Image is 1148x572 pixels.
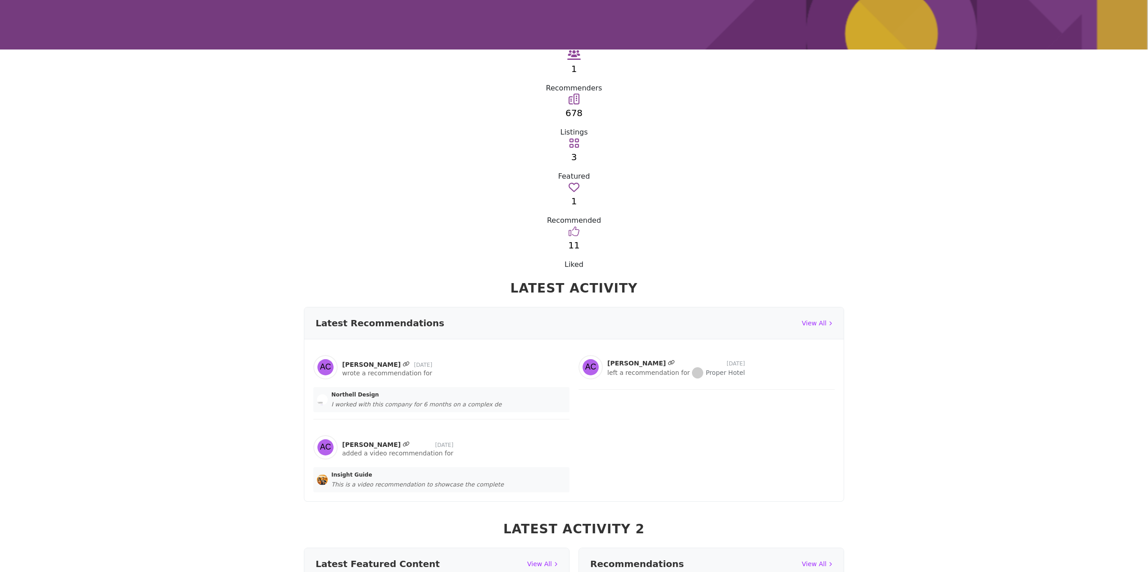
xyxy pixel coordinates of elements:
[569,226,579,237] i: Go to Liked
[569,185,579,193] a: Go to Recommended
[313,435,338,459] img: J C
[571,63,577,74] a: 1
[304,520,844,539] h2: Latest Activity 2
[331,481,562,489] div: This is a video recommendation to showcase the complete
[282,259,866,270] div: Liked
[571,196,577,207] a: 1
[342,450,453,457] span: added a video recommendation for
[435,442,454,448] span: [DATE]
[331,391,566,399] a: Northell Design
[414,362,433,368] span: [DATE]
[342,360,401,369] strong: [PERSON_NAME]
[692,367,703,378] img: Proper Hotel
[316,316,444,330] h3: Latest Recommendations
[568,240,579,251] a: 11
[569,140,579,149] a: Go to Featured
[317,474,328,485] img: Insight Guide
[590,557,684,571] h3: Recommendations
[579,355,603,379] img: J C
[282,127,866,138] div: Listings
[802,559,832,569] a: View All
[692,369,745,376] a: Proper Hotel
[331,401,566,409] div: I worked with this company for 6 months on a complex de
[282,171,866,182] div: Featured
[727,360,745,367] span: [DATE]
[317,394,328,405] img: Northell Design
[571,152,577,162] a: 3
[565,108,583,118] a: 678
[316,557,440,571] h3: Latest Featured Content
[567,52,581,61] a: View Recommenders
[304,279,844,298] h2: Latest Activity
[282,83,866,94] div: Recommenders
[607,369,690,376] span: left a recommendation for
[342,369,432,377] span: wrote a recommendation for
[607,359,666,368] strong: [PERSON_NAME]
[527,559,558,569] a: View All
[331,471,562,479] a: Insight Guide
[282,215,866,226] div: Recommended
[802,319,832,328] a: View All
[313,355,338,379] img: J C
[342,441,401,449] strong: [PERSON_NAME]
